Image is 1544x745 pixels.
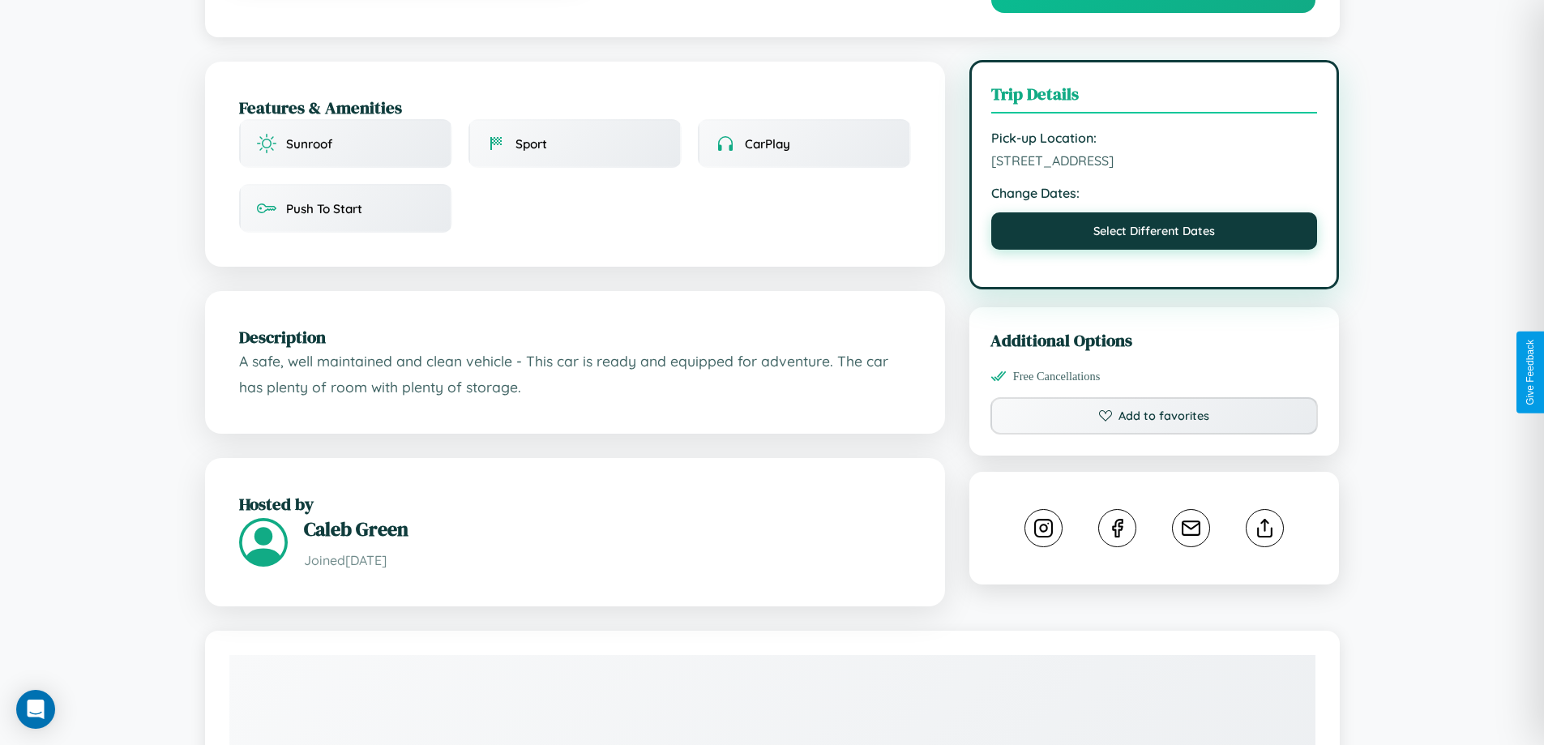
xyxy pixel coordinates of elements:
h2: Features & Amenities [239,96,911,119]
h3: Trip Details [991,82,1318,113]
span: Free Cancellations [1013,370,1101,383]
span: Push To Start [286,201,362,216]
div: Open Intercom Messenger [16,690,55,729]
button: Select Different Dates [991,212,1318,250]
p: Joined [DATE] [304,549,911,572]
span: Sport [515,136,547,152]
h3: Caleb Green [304,516,911,542]
span: Sunroof [286,136,332,152]
span: [STREET_ADDRESS] [991,152,1318,169]
h2: Hosted by [239,492,911,516]
div: Give Feedback [1525,340,1536,405]
span: CarPlay [745,136,790,152]
button: Add to favorites [990,397,1319,435]
h2: Description [239,325,911,349]
p: A safe, well maintained and clean vehicle - This car is ready and equipped for adventure. The car... [239,349,911,400]
h3: Additional Options [990,328,1319,352]
strong: Pick-up Location: [991,130,1318,146]
strong: Change Dates: [991,185,1318,201]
